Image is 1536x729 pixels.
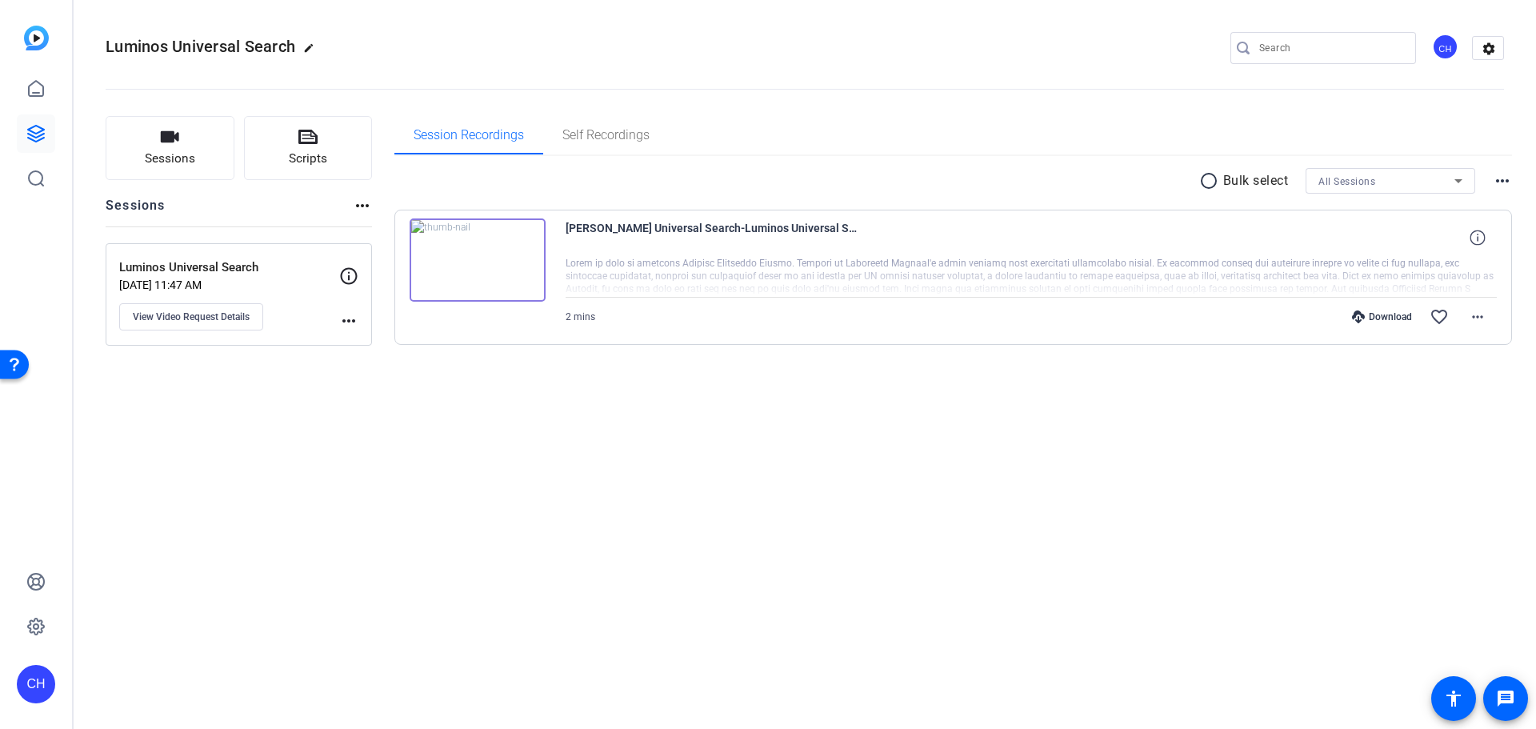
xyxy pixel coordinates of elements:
[566,311,595,322] span: 2 mins
[1259,38,1403,58] input: Search
[303,42,322,62] mat-icon: edit
[1432,34,1460,62] ngx-avatar: Claire Holmes
[17,665,55,703] div: CH
[244,116,373,180] button: Scripts
[1223,171,1289,190] p: Bulk select
[566,218,862,257] span: [PERSON_NAME] Universal Search-Luminos Universal Search-1757967824416-screen
[562,129,650,142] span: Self Recordings
[1344,310,1420,323] div: Download
[1432,34,1458,60] div: CH
[1493,171,1512,190] mat-icon: more_horiz
[106,37,295,56] span: Luminos Universal Search
[145,150,195,168] span: Sessions
[289,150,327,168] span: Scripts
[106,116,234,180] button: Sessions
[1473,37,1505,61] mat-icon: settings
[133,310,250,323] span: View Video Request Details
[119,303,263,330] button: View Video Request Details
[1496,689,1515,708] mat-icon: message
[1430,307,1449,326] mat-icon: favorite_border
[339,311,358,330] mat-icon: more_horiz
[1444,689,1463,708] mat-icon: accessibility
[414,129,524,142] span: Session Recordings
[1199,171,1223,190] mat-icon: radio_button_unchecked
[24,26,49,50] img: blue-gradient.svg
[119,258,339,277] p: Luminos Universal Search
[410,218,546,302] img: thumb-nail
[119,278,339,291] p: [DATE] 11:47 AM
[353,196,372,215] mat-icon: more_horiz
[1468,307,1487,326] mat-icon: more_horiz
[1318,176,1375,187] span: All Sessions
[106,196,166,226] h2: Sessions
